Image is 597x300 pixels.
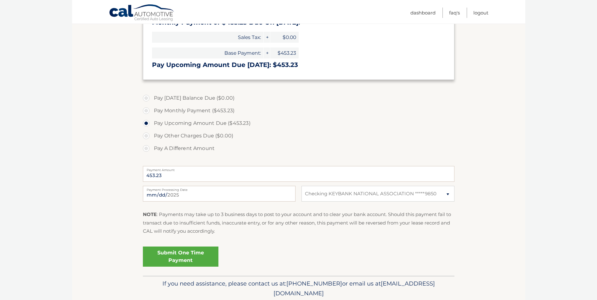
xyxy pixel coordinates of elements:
h3: Pay Upcoming Amount Due [DATE]: $453.23 [152,61,445,69]
label: Pay [DATE] Balance Due ($0.00) [143,92,454,104]
a: Logout [473,8,488,18]
input: Payment Amount [143,166,454,182]
label: Payment Processing Date [143,186,296,191]
input: Payment Date [143,186,296,202]
label: Pay Upcoming Amount Due ($453.23) [143,117,454,130]
span: $0.00 [270,32,299,43]
strong: NOTE [143,211,157,217]
span: Base Payment: [152,47,263,58]
label: Pay A Different Amount [143,142,454,155]
a: Dashboard [410,8,436,18]
label: Pay Monthly Payment ($453.23) [143,104,454,117]
span: + [264,32,270,43]
label: Payment Amount [143,166,454,171]
a: FAQ's [449,8,460,18]
label: Pay Other Charges Due ($0.00) [143,130,454,142]
span: + [264,47,270,58]
span: Sales Tax: [152,32,263,43]
p: : Payments may take up to 3 business days to post to your account and to clear your bank account.... [143,210,454,235]
span: $453.23 [270,47,299,58]
p: If you need assistance, please contact us at: or email us at [147,279,450,299]
a: Submit One Time Payment [143,247,218,267]
span: [PHONE_NUMBER] [286,280,342,287]
a: Cal Automotive [109,4,175,22]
